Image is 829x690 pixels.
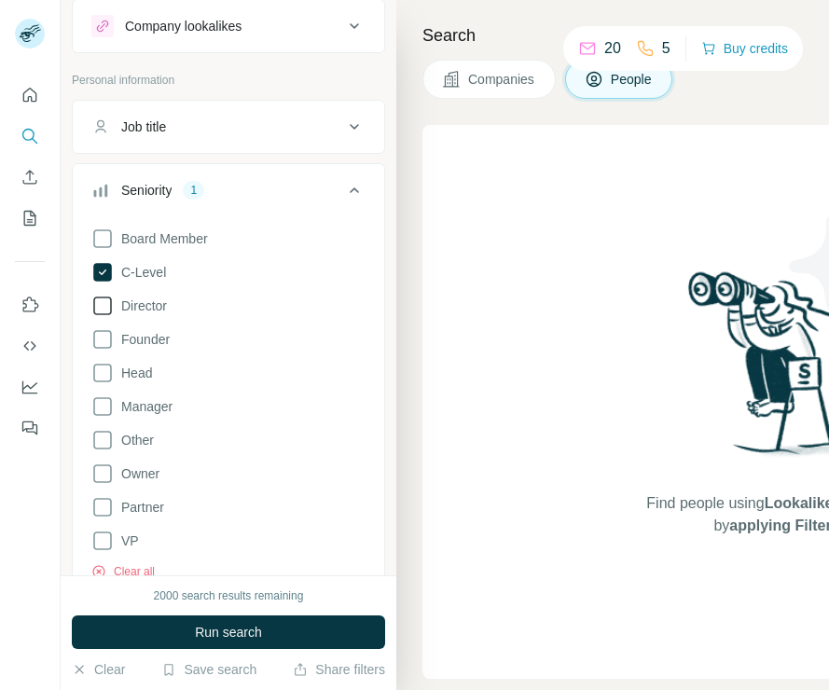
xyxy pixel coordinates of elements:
[72,660,125,679] button: Clear
[73,4,384,48] button: Company lookalikes
[114,431,154,449] span: Other
[161,660,256,679] button: Save search
[195,623,262,642] span: Run search
[125,17,242,35] div: Company lookalikes
[15,329,45,363] button: Use Surfe API
[73,168,384,220] button: Seniority1
[72,72,385,89] p: Personal information
[15,160,45,194] button: Enrich CSV
[114,263,166,282] span: C-Level
[422,22,807,48] h4: Search
[604,37,621,60] p: 20
[15,119,45,153] button: Search
[15,370,45,404] button: Dashboard
[15,78,45,112] button: Quick start
[114,330,170,349] span: Founder
[154,587,304,604] div: 2000 search results remaining
[468,70,536,89] span: Companies
[114,297,167,315] span: Director
[114,397,173,416] span: Manager
[121,117,166,136] div: Job title
[701,35,788,62] button: Buy credits
[73,104,384,149] button: Job title
[15,288,45,322] button: Use Surfe on LinkedIn
[183,182,204,199] div: 1
[114,464,159,483] span: Owner
[15,201,45,235] button: My lists
[293,660,385,679] button: Share filters
[15,411,45,445] button: Feedback
[114,531,139,550] span: VP
[121,181,172,200] div: Seniority
[72,615,385,649] button: Run search
[114,229,208,248] span: Board Member
[114,498,164,517] span: Partner
[611,70,654,89] span: People
[114,364,152,382] span: Head
[662,37,670,60] p: 5
[91,563,155,580] button: Clear all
